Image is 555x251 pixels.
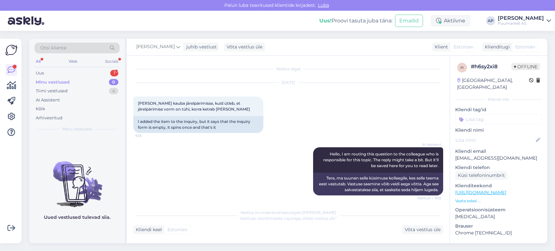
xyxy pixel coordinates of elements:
div: Puumarket AS [498,21,544,26]
p: Klienditeekond [455,182,542,189]
div: Võta vestlus üle [224,43,265,51]
b: Uus! [319,18,332,24]
div: Tere, ma suunan selle küsimuse kolleegile, kes selle teema eest vastutab. Vastuse saamine võib ve... [313,173,443,195]
div: Vestlus algas [133,66,443,72]
div: Tiimi vestlused [36,88,68,94]
p: Kliendi email [455,148,542,155]
div: Küsi telefoninumbrit [455,171,508,180]
div: 0 [109,79,118,86]
span: Estonian [515,44,535,50]
img: Askly Logo [5,44,18,56]
div: Uus [36,70,44,76]
div: [PERSON_NAME] [498,16,544,21]
span: 9:55 [135,133,160,138]
div: All [34,57,42,66]
div: Klienditugi [482,44,510,50]
span: Otsi kliente [40,45,66,51]
p: [EMAIL_ADDRESS][DOMAIN_NAME] [455,155,542,162]
input: Lisa tag [455,114,542,124]
div: Socials [104,57,120,66]
div: AI Assistent [36,97,60,103]
input: Lisa nimi [456,137,535,144]
div: Võta vestlus üle [402,225,443,234]
p: Kliendi telefon [455,164,542,171]
span: Vestlus on määratud kasutajale [PERSON_NAME] [240,210,336,215]
p: Kliendi tag'id [455,106,542,113]
span: [PERSON_NAME] [136,43,175,50]
div: Proovi tasuta juba täna: [319,17,392,25]
div: Klient [432,44,448,50]
span: Minu vestlused [62,126,92,132]
span: Vestluse ülevõtmiseks vajutage [240,216,337,221]
a: [URL][DOMAIN_NAME] [455,190,506,195]
div: I added the item to the inquiry, but it says that the inquiry form is empty, it spins once and th... [133,116,263,133]
i: „Võtke vestlus üle” [301,216,337,221]
div: [PERSON_NAME] [455,243,542,249]
div: 1 [110,70,118,76]
span: h [460,65,464,70]
div: [DATE] [133,80,443,86]
span: Estonian [454,44,473,50]
p: Brauser [455,223,542,230]
div: # h6sy2xi8 [471,63,511,71]
div: juhib vestlust [184,44,217,50]
a: [PERSON_NAME]Puumarket AS [498,16,551,26]
div: AP [486,16,495,25]
p: Operatsioonisüsteem [455,206,542,213]
span: [PERSON_NAME] kauba järelpärimisse, kuid ütleb, et järelpärimise vorm on tühi, korra ketrab [PERS... [138,101,250,112]
span: Hello, I am routing this question to the colleague who is responsible for this topic. The reply m... [323,152,440,168]
div: Kõik [36,106,45,112]
div: [GEOGRAPHIC_DATA], [GEOGRAPHIC_DATA] [457,77,529,91]
div: Aktiivne [431,15,470,27]
p: Uued vestlused tulevad siia. [44,214,111,221]
div: Minu vestlused [36,79,70,86]
button: Emailid [395,15,423,27]
img: No chats [29,150,125,208]
span: Nähtud ✓ 9:55 [417,196,441,201]
p: Chrome [TECHNICAL_ID] [455,230,542,236]
span: Luba [316,2,331,8]
span: AI Assistent [417,142,441,147]
span: Estonian [167,226,187,233]
div: Arhiveeritud [36,115,62,121]
div: Web [67,57,79,66]
p: Vaata edasi ... [455,198,542,204]
div: Kliendi info [455,97,542,102]
div: Kliendi keel [133,226,162,233]
p: Kliendi nimi [455,127,542,134]
span: Offline [511,63,540,70]
p: [MEDICAL_DATA] [455,213,542,220]
div: 4 [109,88,118,94]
